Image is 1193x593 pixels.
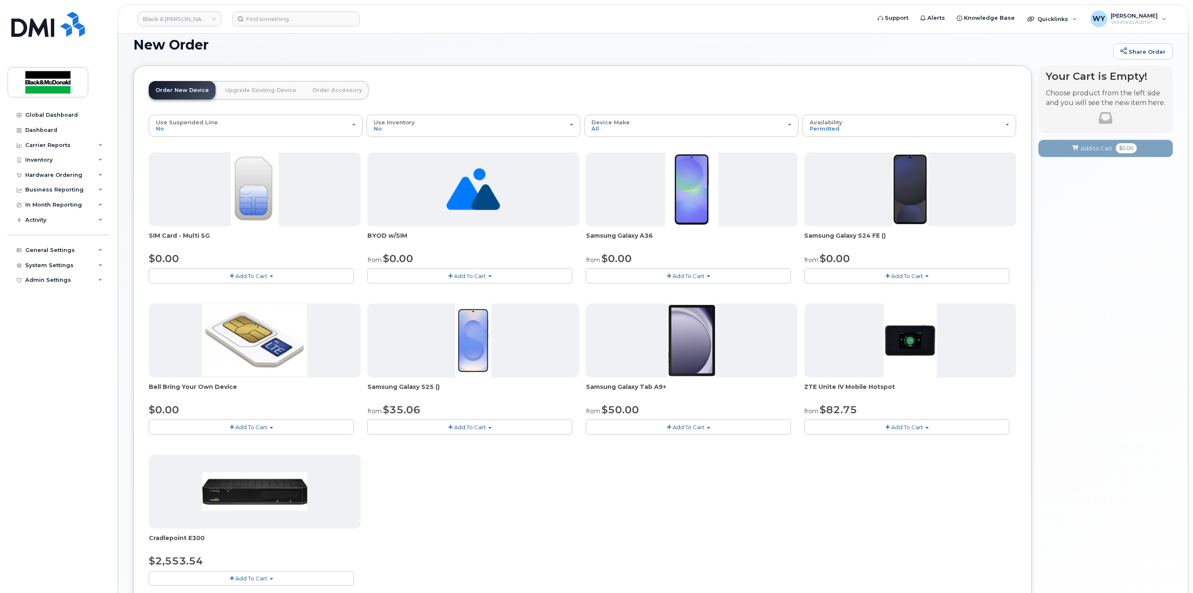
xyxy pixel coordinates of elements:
button: Use Suspended Line No [149,115,363,136]
button: Use Inventory No [367,115,581,136]
div: Samsung Galaxy A36 [586,231,798,248]
span: No [156,125,164,132]
button: Add to Cart $0.00 [1039,140,1173,157]
span: $0.00 [820,252,850,265]
img: phone23700.JPG [202,472,307,511]
div: Wesley Yue [1085,10,1173,27]
small: from [367,407,382,415]
span: $0.00 [149,252,179,265]
img: phone23817.JPG [455,304,491,378]
small: from [586,256,600,264]
div: Quicklinks [1022,10,1083,27]
div: Samsung Galaxy S24 FE () [805,231,1016,248]
small: from [805,256,819,264]
span: Add To Cart [892,273,924,279]
button: Add To Cart [367,420,573,434]
span: No [374,125,382,132]
span: Add To Cart [236,273,268,279]
span: Add To Cart [892,424,924,430]
span: WY [1093,14,1106,24]
a: Upgrade Existing Device [218,81,303,100]
div: Cradlepoint E300 [149,534,361,551]
div: ZTE Unite IV Mobile Hotspot [805,383,1016,399]
a: Black & McDonald [137,11,222,26]
span: Availability [810,119,842,126]
span: Add to Cart [1081,144,1113,152]
button: Device Make All [585,115,799,136]
img: phone23268.JPG [884,304,937,378]
small: from [367,256,382,264]
span: $50.00 [602,404,639,416]
img: phone23274.JPG [202,304,307,377]
button: Add To Cart [586,420,791,434]
img: 00D627D4-43E9-49B7-A367-2C99342E128C.jpg [231,152,279,226]
span: Device Make [592,119,630,126]
span: Use Suspended Line [156,119,218,126]
span: All [592,125,599,132]
span: $82.75 [820,404,858,416]
span: Add To Cart [454,273,486,279]
span: Add To Cart [236,575,268,582]
span: Add To Cart [673,424,705,430]
img: no_image_found-2caef05468ed5679b831cfe6fc140e25e0c280774317ffc20a367ab7fd17291e.png [446,152,500,226]
p: Choose product from the left side and you will see the new item here. [1046,89,1166,108]
span: $0.00 [1116,143,1137,153]
div: SIM Card - Multi 5G [149,231,361,248]
button: Add To Cart [586,268,791,283]
button: Add To Cart [149,420,354,434]
div: Samsung Galaxy S25 () [367,383,579,399]
div: Samsung Galaxy Tab A9+ [586,383,798,399]
div: Bell Bring Your Own Device [149,383,361,399]
small: from [805,407,819,415]
span: Use Inventory [374,119,415,126]
a: Order New Device [149,81,216,100]
div: BYOD w/SIM [367,231,579,248]
span: $0.00 [383,252,413,265]
span: Permitted [810,125,839,132]
img: phone23886.JPG [665,152,718,226]
input: Find something... [232,11,360,26]
a: Share Order [1114,43,1173,60]
span: Add To Cart [236,424,268,430]
button: Add To Cart [805,420,1010,434]
span: Wireless Admin [1111,19,1158,26]
button: Availability Permitted [802,115,1016,136]
button: Add To Cart [805,268,1010,283]
small: from [586,407,600,415]
span: $35.06 [383,404,420,416]
span: Add To Cart [454,424,486,430]
button: Add To Cart [367,268,573,283]
h1: New Order [133,37,1109,52]
button: Add To Cart [149,268,354,283]
span: $0.00 [602,252,632,265]
span: $2,553.54 [149,555,203,567]
button: Add To Cart [149,571,354,586]
span: Add To Cart [673,273,705,279]
img: phone23884.JPG [668,304,716,378]
span: $0.00 [149,404,179,416]
h4: Your Cart is Empty! [1046,71,1166,82]
img: phone23929.JPG [892,152,929,226]
a: Order Accessory [306,81,369,100]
